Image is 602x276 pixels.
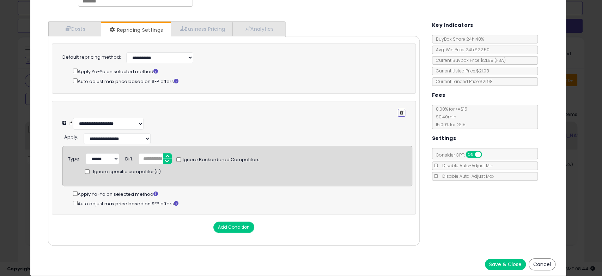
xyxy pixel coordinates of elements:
span: Apply [64,134,77,140]
a: Repricing Settings [101,23,170,37]
div: Apply Yo-Yo on selected method [73,67,405,75]
span: ON [466,152,475,158]
div: : [64,131,78,141]
div: Auto adjust max price based on SFP offers [73,77,405,85]
span: Ignore Backordered Competitors [181,157,260,163]
i: Remove Condition [400,111,403,115]
div: Apply Yo-Yo on selected method [73,190,412,198]
span: $0.40 min [432,114,456,120]
span: 15.00 % for > $15 [432,122,466,128]
a: Analytics [232,22,285,36]
div: Type: [68,153,80,163]
h5: Fees [432,91,445,100]
span: ( FBA ) [494,57,506,63]
span: OFF [481,152,492,158]
button: Save & Close [485,259,526,270]
h5: Settings [432,134,456,143]
span: BuyBox Share 24h: 48% [432,36,484,42]
span: Disable Auto-Adjust Max [439,173,494,179]
div: Auto adjust max price based on SFP offers [73,199,412,207]
button: Cancel [529,258,555,270]
span: $21.98 [480,57,506,63]
label: Default repricing method: [62,54,121,61]
span: Avg. Win Price 24h: $22.50 [432,47,489,53]
a: Business Pricing [171,22,232,36]
button: Add Condition [213,222,254,233]
span: Current Buybox Price: [432,57,506,63]
span: 8.00 % for <= $15 [432,106,467,128]
span: Consider CPT: [432,152,491,158]
span: Ignore specific competitor(s) [93,169,161,175]
span: Disable Auto-Adjust Min [439,163,493,169]
span: Current Landed Price: $21.98 [432,78,493,84]
a: Costs [48,22,101,36]
div: Diff: [125,153,133,163]
h5: Key Indicators [432,21,473,30]
span: Current Listed Price: $21.98 [432,68,489,74]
